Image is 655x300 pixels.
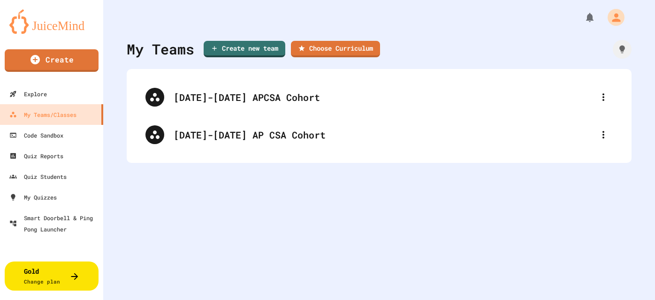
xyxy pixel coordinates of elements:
[9,9,94,34] img: logo-orange.svg
[9,88,47,100] div: Explore
[567,9,598,25] div: My Notifications
[136,78,622,116] div: [DATE]-[DATE] APCSA Cohort
[9,171,67,182] div: Quiz Students
[9,150,63,162] div: Quiz Reports
[598,7,627,28] div: My Account
[174,128,594,142] div: [DATE]-[DATE] AP CSA Cohort
[616,262,646,291] iframe: chat widget
[613,40,632,59] div: How it works
[174,90,594,104] div: [DATE]-[DATE] APCSA Cohort
[5,49,99,72] a: Create
[9,192,57,203] div: My Quizzes
[24,266,60,286] div: Gold
[291,41,380,57] a: Choose Curriculum
[9,109,76,120] div: My Teams/Classes
[5,262,99,291] button: GoldChange plan
[24,278,60,285] span: Change plan
[136,116,622,154] div: [DATE]-[DATE] AP CSA Cohort
[9,130,63,141] div: Code Sandbox
[204,41,285,57] a: Create new team
[577,222,646,262] iframe: chat widget
[9,212,99,235] div: Smart Doorbell & Ping Pong Launcher
[127,38,194,60] div: My Teams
